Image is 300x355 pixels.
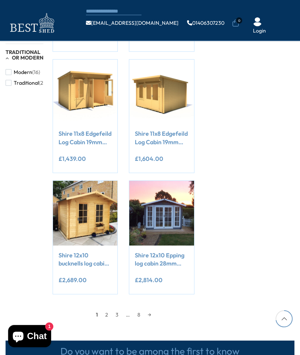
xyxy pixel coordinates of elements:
[6,325,53,349] inbox-online-store-chat: Shopify online store chat
[6,78,48,88] button: Traditional
[135,129,188,146] a: Shire 11x8 Edgefeild Log Cabin 19mm interlock Cladding
[14,69,32,75] span: Modern
[187,20,224,26] a: 01406307230
[101,309,112,320] a: 2
[59,277,87,283] ins: £2,689.00
[6,67,40,78] button: Modern
[135,251,188,268] a: Shire 12x10 Epping log cabin 28mm Cladding
[112,309,122,320] a: 3
[236,17,242,24] span: 0
[135,277,163,283] ins: £2,814.00
[86,20,179,26] a: [EMAIL_ADDRESS][DOMAIN_NAME]
[92,309,101,320] span: 1
[59,129,112,146] a: Shire 11x8 Edgefeild Log Cabin 19mm interlock Cladding
[122,309,134,320] span: …
[53,60,117,124] img: Shire 11x8 Edgefeild Log Cabin 19mm interlock Cladding - Best Shed
[32,69,40,75] span: (16)
[14,80,39,86] span: Traditional
[144,309,155,320] a: →
[53,181,117,245] img: Shire 12x10 bucknells log cabin 28mm Cladding - Best Shed
[6,49,43,61] span: Traditional or Modern
[135,156,163,162] ins: £1,604.00
[134,309,144,320] a: 8
[129,181,194,245] img: Shire 12x10 Epping log cabin 28mm Cladding - Best Shed
[6,11,57,35] img: logo
[232,20,239,27] a: 0
[253,17,262,26] img: User Icon
[59,156,86,162] ins: £1,439.00
[59,251,112,268] a: Shire 12x10 bucknells log cabin 28mm Cladding
[39,80,48,86] span: (28)
[129,60,194,124] img: Shire 11x8 Edgefeild Log Cabin 19mm interlock Cladding - Best Shed
[253,27,266,35] a: Login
